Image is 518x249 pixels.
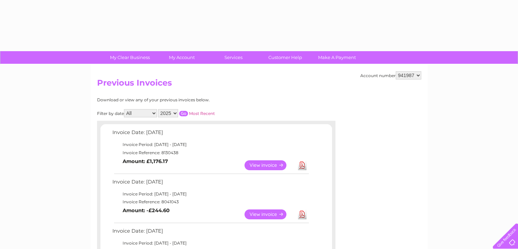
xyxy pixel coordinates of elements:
a: My Clear Business [102,51,158,64]
a: Make A Payment [309,51,365,64]
a: Services [205,51,262,64]
td: Invoice Period: [DATE] - [DATE] [111,190,310,198]
h2: Previous Invoices [97,78,421,91]
td: Invoice Period: [DATE] - [DATE] [111,239,310,247]
a: View [245,160,295,170]
a: Download [298,160,307,170]
td: Invoice Reference: 8041043 [111,198,310,206]
a: Most Recent [189,111,215,116]
td: Invoice Reference: 8130438 [111,149,310,157]
td: Invoice Period: [DATE] - [DATE] [111,141,310,149]
td: Invoice Date: [DATE] [111,128,310,141]
a: View [245,209,295,219]
td: Invoice Date: [DATE] [111,177,310,190]
a: Download [298,209,307,219]
div: Filter by date [97,109,276,117]
div: Download or view any of your previous invoices below. [97,98,276,102]
b: Amount: -£244.60 [123,207,170,214]
td: Invoice Date: [DATE] [111,226,310,239]
a: Customer Help [257,51,313,64]
div: Account number [360,71,421,79]
b: Amount: £1,176.17 [123,158,168,164]
a: My Account [154,51,210,64]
